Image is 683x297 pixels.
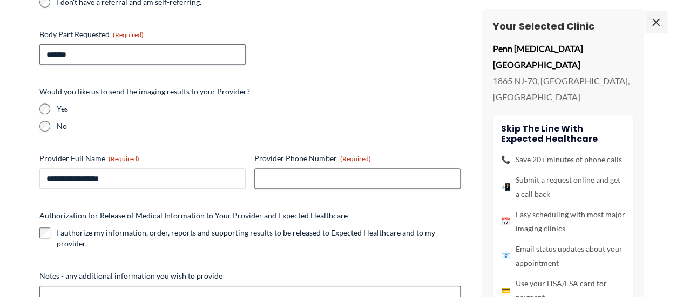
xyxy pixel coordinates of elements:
[57,121,461,132] label: No
[501,215,510,229] span: 📅
[493,41,633,73] p: Penn [MEDICAL_DATA] [GEOGRAPHIC_DATA]
[501,208,625,236] li: Easy scheduling with most major imaging clinics
[39,86,250,97] legend: Would you like us to send the imaging results to your Provider?
[501,153,625,167] li: Save 20+ minutes of phone calls
[57,103,461,114] label: Yes
[109,155,139,163] span: (Required)
[501,242,625,270] li: Email status updates about your appointment
[501,180,510,194] span: 📲
[113,31,144,39] span: (Required)
[645,11,667,32] span: ×
[493,20,633,32] h3: Your Selected Clinic
[501,123,625,144] h4: Skip the line with Expected Healthcare
[57,227,461,249] label: I authorize my information, order, reports and supporting results to be released to Expected Heal...
[501,173,625,201] li: Submit a request online and get a call back
[39,210,348,221] legend: Authorization for Release of Medical Information to Your Provider and Expected Healthcare
[39,153,246,164] label: Provider Full Name
[501,153,510,167] span: 📞
[340,155,371,163] span: (Required)
[493,73,633,105] p: 1865 NJ-70, [GEOGRAPHIC_DATA], [GEOGRAPHIC_DATA]
[254,153,461,164] label: Provider Phone Number
[39,29,246,40] label: Body Part Requested
[39,271,461,281] label: Notes - any additional information you wish to provide
[501,249,510,263] span: 📧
